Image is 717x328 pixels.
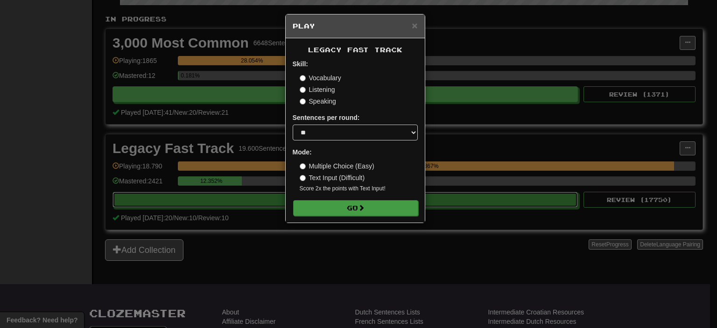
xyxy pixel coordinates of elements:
[300,75,306,81] input: Vocabulary
[300,175,306,181] input: Text Input (Difficult)
[300,161,374,171] label: Multiple Choice (Easy)
[308,46,402,54] span: Legacy Fast Track
[300,163,306,169] input: Multiple Choice (Easy)
[293,148,312,156] strong: Mode:
[300,185,418,193] small: Score 2x the points with Text Input !
[300,98,306,105] input: Speaking
[293,21,418,31] h5: Play
[293,113,360,122] label: Sentences per round:
[412,21,417,30] button: Close
[412,20,417,31] span: ×
[300,73,341,83] label: Vocabulary
[293,60,308,68] strong: Skill:
[300,87,306,93] input: Listening
[293,200,418,216] button: Go
[300,85,335,94] label: Listening
[300,97,336,106] label: Speaking
[300,173,365,182] label: Text Input (Difficult)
